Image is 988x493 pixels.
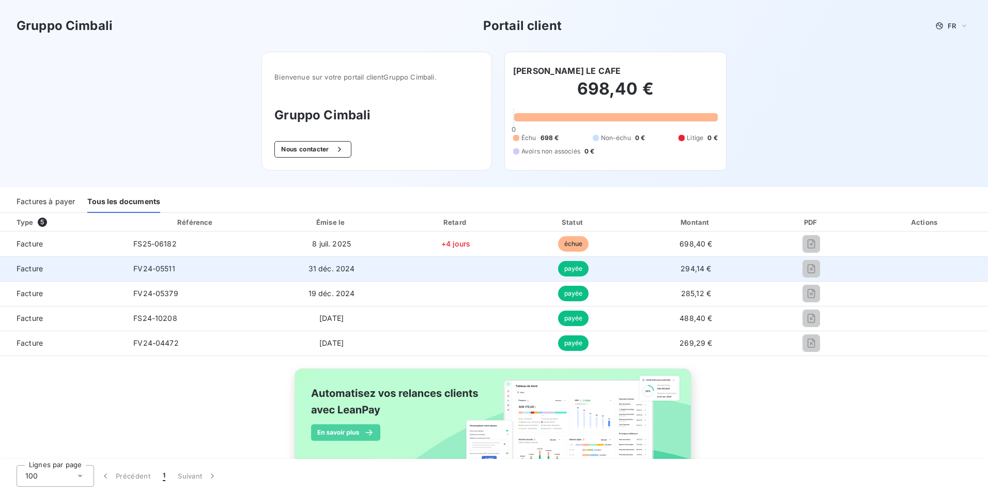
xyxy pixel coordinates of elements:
[157,465,172,487] button: 1
[163,471,165,481] span: 1
[8,313,117,323] span: Facture
[680,314,712,322] span: 488,40 €
[521,133,536,143] span: Échu
[513,79,718,110] h2: 698,40 €
[319,314,344,322] span: [DATE]
[634,217,759,227] div: Montant
[274,106,479,125] h3: Gruppo Cimbali
[558,261,589,276] span: payée
[513,65,621,77] h6: [PERSON_NAME] LE CAFE
[312,239,351,248] span: 8 juil. 2025
[285,362,703,489] img: banner
[558,286,589,301] span: payée
[865,217,986,227] div: Actions
[133,314,177,322] span: FS24-10208
[521,147,580,156] span: Avoirs non associés
[87,191,160,213] div: Tous les documents
[133,338,179,347] span: FV24-04472
[681,289,711,298] span: 285,12 €
[558,335,589,351] span: payée
[398,217,513,227] div: Retard
[681,264,711,273] span: 294,14 €
[8,239,117,249] span: Facture
[707,133,717,143] span: 0 €
[680,239,712,248] span: 698,40 €
[635,133,645,143] span: 0 €
[274,141,351,158] button: Nous contacter
[308,289,355,298] span: 19 déc. 2024
[94,465,157,487] button: Précédent
[8,264,117,274] span: Facture
[177,218,212,226] div: Référence
[517,217,629,227] div: Statut
[308,264,355,273] span: 31 déc. 2024
[441,239,470,248] span: +4 jours
[17,17,113,35] h3: Gruppo Cimbali
[38,218,47,227] span: 5
[687,133,703,143] span: Litige
[8,338,117,348] span: Facture
[25,471,38,481] span: 100
[319,338,344,347] span: [DATE]
[948,22,956,30] span: FR
[763,217,860,227] div: PDF
[10,217,123,227] div: Type
[133,239,177,248] span: FS25-06182
[558,236,589,252] span: échue
[680,338,712,347] span: 269,29 €
[8,288,117,299] span: Facture
[274,73,479,81] span: Bienvenue sur votre portail client Gruppo Cimbali .
[541,133,559,143] span: 698 €
[17,191,75,213] div: Factures à payer
[601,133,631,143] span: Non-échu
[133,289,178,298] span: FV24-05379
[483,17,562,35] h3: Portail client
[584,147,594,156] span: 0 €
[558,311,589,326] span: payée
[133,264,175,273] span: FV24-05511
[269,217,394,227] div: Émise le
[172,465,224,487] button: Suivant
[512,125,516,133] span: 0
